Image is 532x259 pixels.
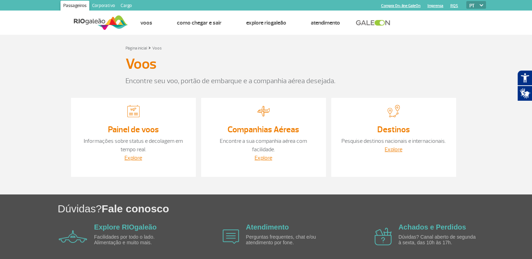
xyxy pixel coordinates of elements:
a: Encontre a sua companhia aérea com facilidade. [220,138,307,153]
a: Imprensa [428,4,443,8]
a: Explore [385,146,402,153]
img: airplane icon [374,228,392,245]
a: Explore RIOgaleão [94,223,157,231]
p: Perguntas frequentes, chat e/ou atendimento por fone. [246,234,327,245]
a: Passageiros [60,1,89,12]
p: Facilidades por todo o lado. Alimentação e muito mais. [94,234,175,245]
span: Fale conosco [102,203,169,214]
a: Cargo [118,1,135,12]
a: Como chegar e sair [177,19,222,26]
a: Compra On-line GaleOn [381,4,421,8]
a: RQS [450,4,458,8]
p: Encontre seu voo, portão de embarque e a companhia aérea desejada. [126,76,407,86]
a: Corporativo [89,1,118,12]
button: Abrir tradutor de língua de sinais. [517,86,532,101]
a: Voos [152,46,162,51]
a: Informações sobre status e decolagem em tempo real. [84,138,183,153]
a: Página inicial [126,46,147,51]
a: Painel de voos [108,124,159,135]
a: Explore [255,154,272,161]
a: Explore RIOgaleão [246,19,286,26]
p: Dúvidas? Canal aberto de segunda à sexta, das 10h às 17h. [398,234,479,245]
img: airplane icon [59,230,87,243]
div: Plugin de acessibilidade da Hand Talk. [517,70,532,101]
a: Explore [124,154,142,161]
a: Pesquise destinos nacionais e internacionais. [341,138,446,145]
a: Atendimento [246,223,289,231]
h1: Dúvidas? [58,201,532,216]
a: Destinos [377,124,410,135]
a: Achados e Perdidos [398,223,466,231]
button: Abrir recursos assistivos. [517,70,532,86]
h3: Voos [126,55,156,73]
a: Voos [140,19,152,26]
a: Atendimento [311,19,340,26]
a: Companhias Aéreas [227,124,299,135]
a: > [148,44,151,52]
img: airplane icon [223,230,239,244]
